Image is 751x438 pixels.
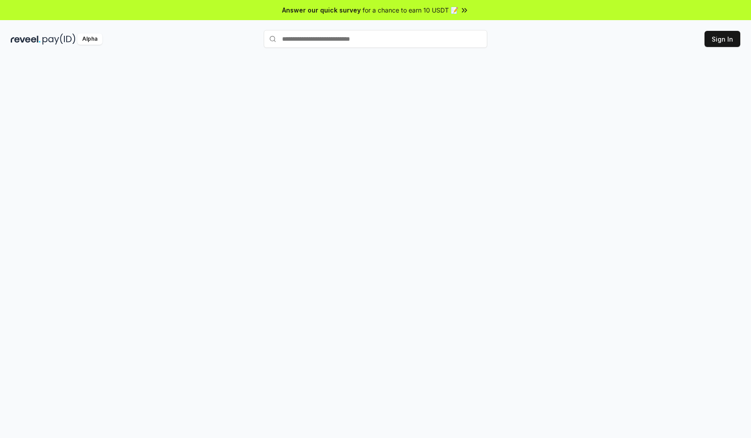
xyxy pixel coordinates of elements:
[282,5,361,15] span: Answer our quick survey
[42,34,76,45] img: pay_id
[77,34,102,45] div: Alpha
[705,31,740,47] button: Sign In
[11,34,41,45] img: reveel_dark
[363,5,458,15] span: for a chance to earn 10 USDT 📝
